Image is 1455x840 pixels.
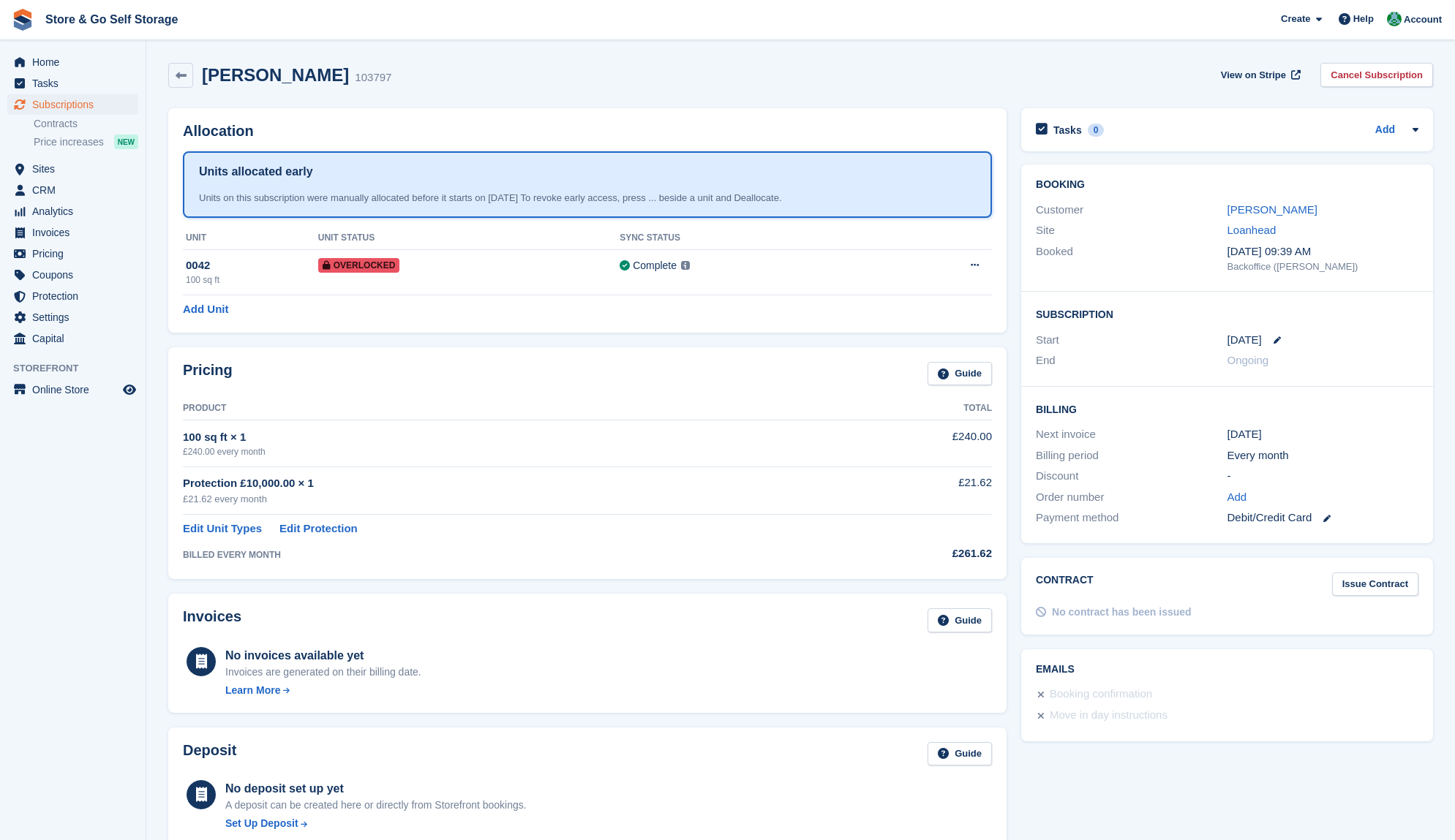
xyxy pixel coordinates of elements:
div: Billing period [1036,447,1227,464]
a: menu [7,180,138,200]
span: Coupons [32,265,120,285]
div: - [1227,468,1418,485]
div: No contract has been issued [1052,605,1192,620]
a: [PERSON_NAME] [1227,203,1317,216]
h2: [PERSON_NAME] [202,65,349,85]
span: Ongoing [1227,354,1269,366]
div: End [1036,352,1227,369]
div: Payment method [1036,510,1227,526]
a: menu [7,159,138,179]
time: 2025-09-08 00:00:00 UTC [1227,332,1262,349]
div: Discount [1036,468,1227,485]
a: menu [7,243,138,264]
span: Online Store [32,379,120,400]
td: £21.62 [842,466,992,514]
span: Analytics [32,201,120,222]
a: Set Up Deposit [225,816,527,831]
div: No deposit set up yet [225,780,527,798]
th: Unit Status [318,227,620,250]
th: Unit [183,227,318,250]
a: Guide [928,362,992,386]
div: 0042 [186,257,318,274]
a: Guide [928,608,992,632]
div: £240.00 every month [183,445,842,458]
a: menu [7,265,138,285]
a: menu [7,52,138,72]
div: Invoices are generated on their billing date. [225,665,421,680]
span: Storefront [13,361,146,376]
div: Customer [1036,202,1227,219]
a: Contracts [34,117,138,131]
th: Sync Status [620,227,879,250]
a: Add [1227,489,1247,506]
div: Backoffice ([PERSON_NAME]) [1227,260,1418,274]
span: CRM [32,180,120,200]
div: No invoices available yet [225,647,421,665]
a: menu [7,379,138,400]
div: Next invoice [1036,426,1227,443]
span: Home [32,52,120,72]
span: Invoices [32,222,120,243]
span: View on Stripe [1221,68,1286,83]
a: Loanhead [1227,224,1277,236]
div: [DATE] [1227,426,1418,443]
div: £21.62 every month [183,492,842,507]
div: Order number [1036,489,1227,506]
span: Protection [32,286,120,306]
a: menu [7,94,138,115]
div: Booking confirmation [1050,686,1152,703]
img: Adeel Hussain [1387,12,1402,26]
span: Subscriptions [32,94,120,115]
div: 0 [1088,124,1105,137]
h2: Contract [1036,572,1094,597]
h2: Tasks [1053,124,1082,137]
span: Overlocked [318,258,400,273]
a: menu [7,222,138,243]
a: Issue Contract [1332,572,1418,597]
a: Add Unit [183,301,228,318]
a: menu [7,307,138,328]
div: £261.62 [842,545,992,562]
a: menu [7,328,138,349]
h2: Emails [1036,664,1418,676]
a: Add [1375,122,1395,139]
h2: Pricing [183,362,233,386]
span: Settings [32,307,120,328]
div: Every month [1227,447,1418,464]
span: Pricing [32,243,120,264]
div: 100 sq ft × 1 [183,429,842,446]
a: Edit Unit Types [183,521,262,537]
a: Price increases NEW [34,134,138,150]
div: Set Up Deposit [225,816,298,831]
h2: Booking [1036,179,1418,191]
div: 103797 [355,69,391,86]
span: Sites [32,159,120,179]
a: Edit Protection [279,521,358,537]
img: icon-info-grey-7440780725fd019a000dd9b08b2336e03edf1995a4989e88bcd33f0948082b44.svg [681,261,690,270]
a: Guide [928,742,992,766]
th: Total [842,397,992,420]
a: menu [7,286,138,306]
div: Learn More [225,683,280,698]
span: Capital [32,328,120,349]
h2: Allocation [183,123,992,140]
div: [DATE] 09:39 AM [1227,243,1418,260]
span: Help [1353,12,1374,26]
h2: Deposit [183,742,236,766]
div: Move in day instructions [1050,707,1168,724]
div: 100 sq ft [186,273,318,287]
div: Booked [1036,243,1227,274]
span: Account [1404,12,1442,27]
th: Product [183,397,842,420]
div: Units on this subscription were manually allocated before it starts on [DATE] To revoke early acc... [199,191,976,205]
span: Create [1281,12,1310,26]
span: Price increases [34,135,104,149]
td: £240.00 [842,420,992,466]
h2: Billing [1036,401,1418,416]
div: Debit/Credit Card [1227,510,1418,526]
a: View on Stripe [1215,63,1304,87]
span: Tasks [32,73,120,94]
a: Learn More [225,683,421,698]
a: Store & Go Self Storage [40,7,184,31]
div: Protection £10,000.00 × 1 [183,475,842,492]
